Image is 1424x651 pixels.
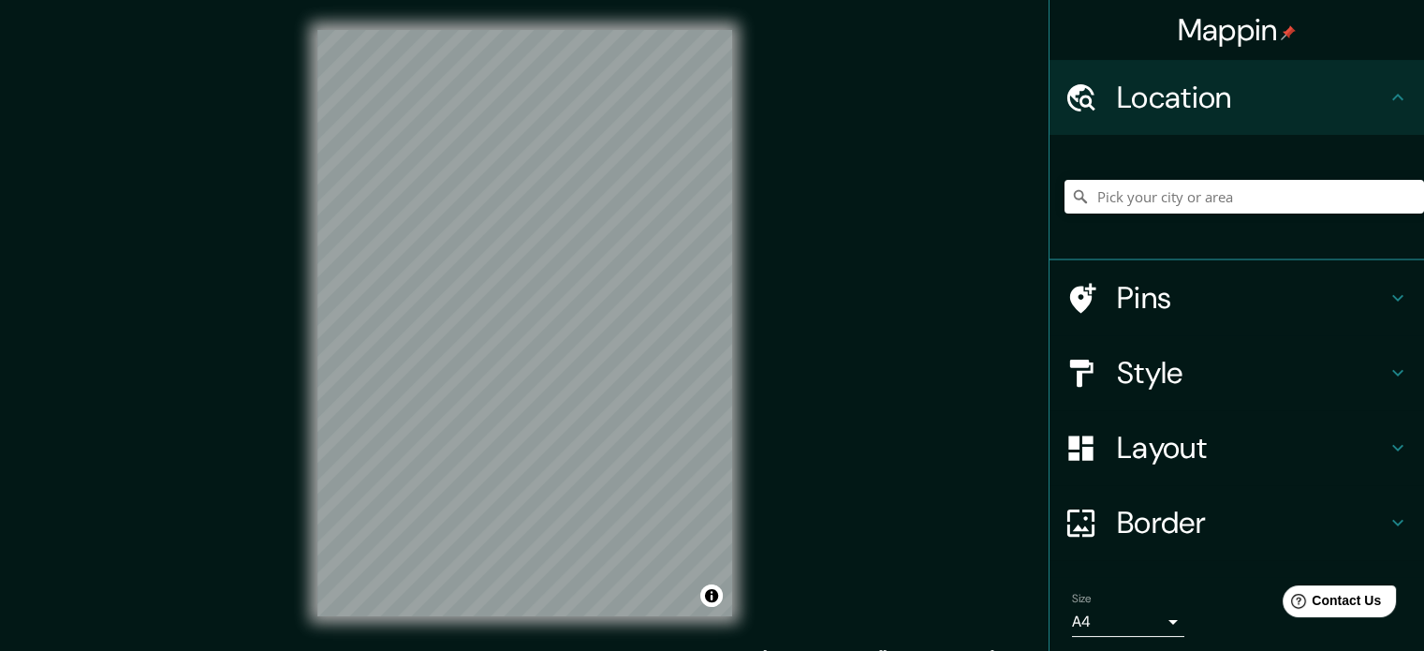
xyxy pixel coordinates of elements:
[1281,25,1296,40] img: pin-icon.png
[1117,79,1387,116] h4: Location
[1050,335,1424,410] div: Style
[1050,410,1424,485] div: Layout
[1050,485,1424,560] div: Border
[1257,578,1403,630] iframe: Help widget launcher
[1072,607,1184,637] div: A4
[1064,180,1424,214] input: Pick your city or area
[1117,429,1387,466] h4: Layout
[1117,354,1387,392] h4: Style
[1178,11,1297,49] h4: Mappin
[1117,504,1387,541] h4: Border
[1117,279,1387,317] h4: Pins
[700,584,723,607] button: Toggle attribution
[1050,260,1424,335] div: Pins
[317,30,732,616] canvas: Map
[1050,60,1424,135] div: Location
[1072,591,1092,607] label: Size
